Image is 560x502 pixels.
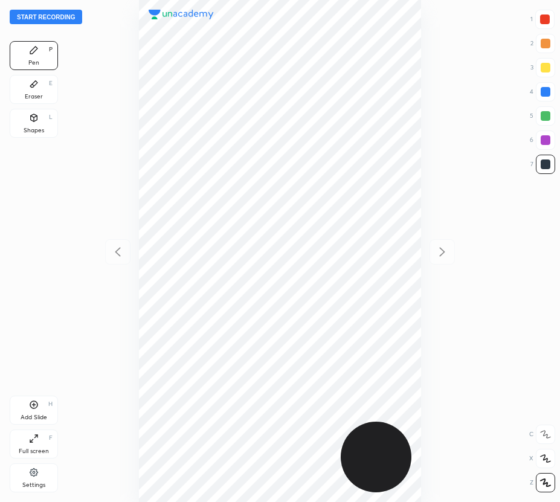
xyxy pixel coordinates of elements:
[10,10,82,24] button: Start recording
[28,60,39,66] div: Pen
[529,425,555,444] div: C
[22,482,45,488] div: Settings
[530,58,555,77] div: 3
[530,155,555,174] div: 7
[529,449,555,468] div: X
[49,47,53,53] div: P
[530,82,555,101] div: 4
[149,10,214,19] img: logo.38c385cc.svg
[530,106,555,126] div: 5
[530,130,555,150] div: 6
[21,414,47,420] div: Add Slide
[49,435,53,441] div: F
[530,10,555,29] div: 1
[49,114,53,120] div: L
[24,127,44,134] div: Shapes
[19,448,49,454] div: Full screen
[49,80,53,86] div: E
[530,34,555,53] div: 2
[48,401,53,407] div: H
[25,94,43,100] div: Eraser
[530,473,555,492] div: Z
